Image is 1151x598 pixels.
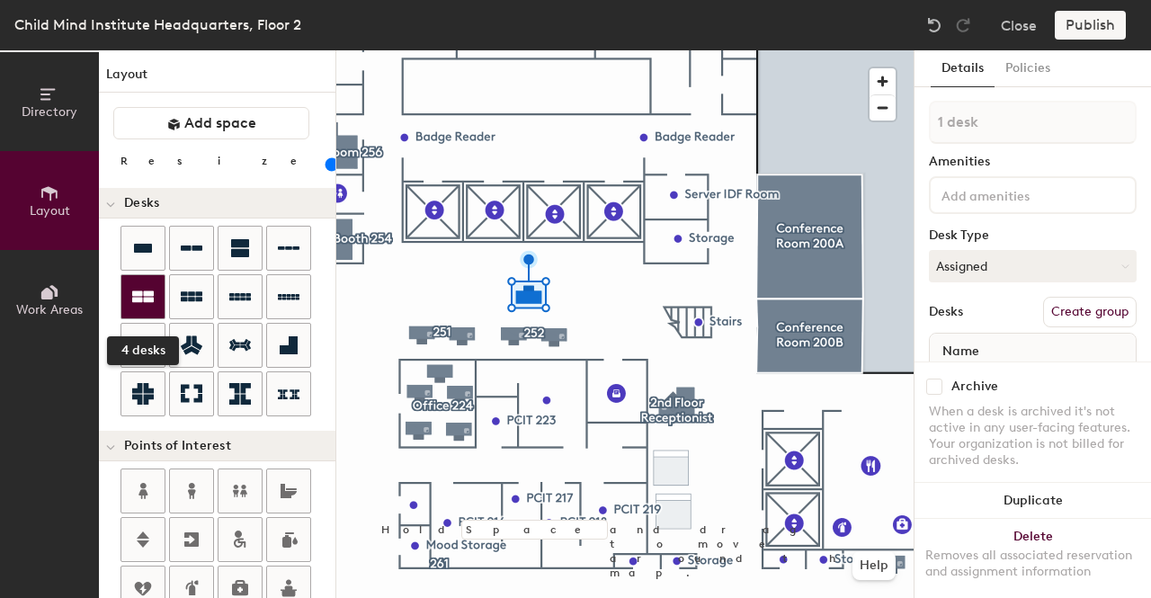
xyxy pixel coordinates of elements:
[929,228,1137,243] div: Desk Type
[929,155,1137,169] div: Amenities
[929,250,1137,282] button: Assigned
[925,548,1140,580] div: Removes all associated reservation and assignment information
[1043,297,1137,327] button: Create group
[951,379,998,394] div: Archive
[1001,11,1037,40] button: Close
[931,50,995,87] button: Details
[995,50,1061,87] button: Policies
[99,65,335,93] h1: Layout
[929,404,1137,469] div: When a desk is archived it's not active in any user-facing features. Your organization is not bil...
[14,13,301,36] div: Child Mind Institute Headquarters, Floor 2
[933,335,988,368] span: Name
[915,519,1151,598] button: DeleteRemoves all associated reservation and assignment information
[113,107,309,139] button: Add space
[120,274,165,319] button: 4 desks
[16,302,83,317] span: Work Areas
[929,305,963,319] div: Desks
[124,439,231,453] span: Points of Interest
[22,104,77,120] span: Directory
[184,114,256,132] span: Add space
[925,16,943,34] img: Undo
[120,154,319,168] div: Resize
[915,483,1151,519] button: Duplicate
[30,203,70,219] span: Layout
[938,183,1100,205] input: Add amenities
[954,16,972,34] img: Redo
[852,551,896,580] button: Help
[124,196,159,210] span: Desks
